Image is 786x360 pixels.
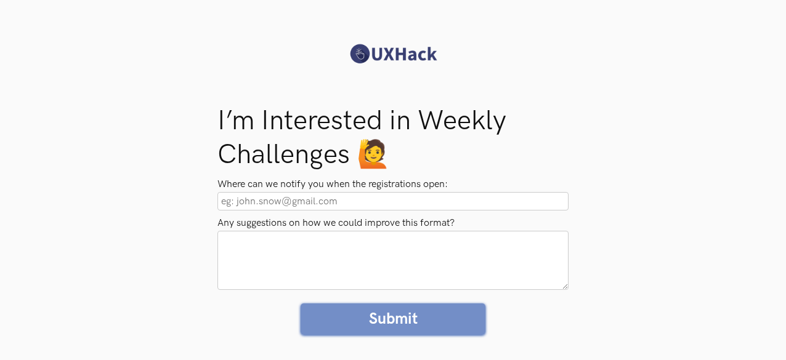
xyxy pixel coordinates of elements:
[217,217,569,231] label: Any suggestions on how we could improve this format?
[301,303,485,335] input: Submit
[217,178,569,192] label: Where can we notify you when the registrations open:
[217,192,569,210] input: Please fill this field
[217,104,569,172] h1: I’m Interested in Weekly Challenges 🙋
[347,43,439,65] img: UXHack Logo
